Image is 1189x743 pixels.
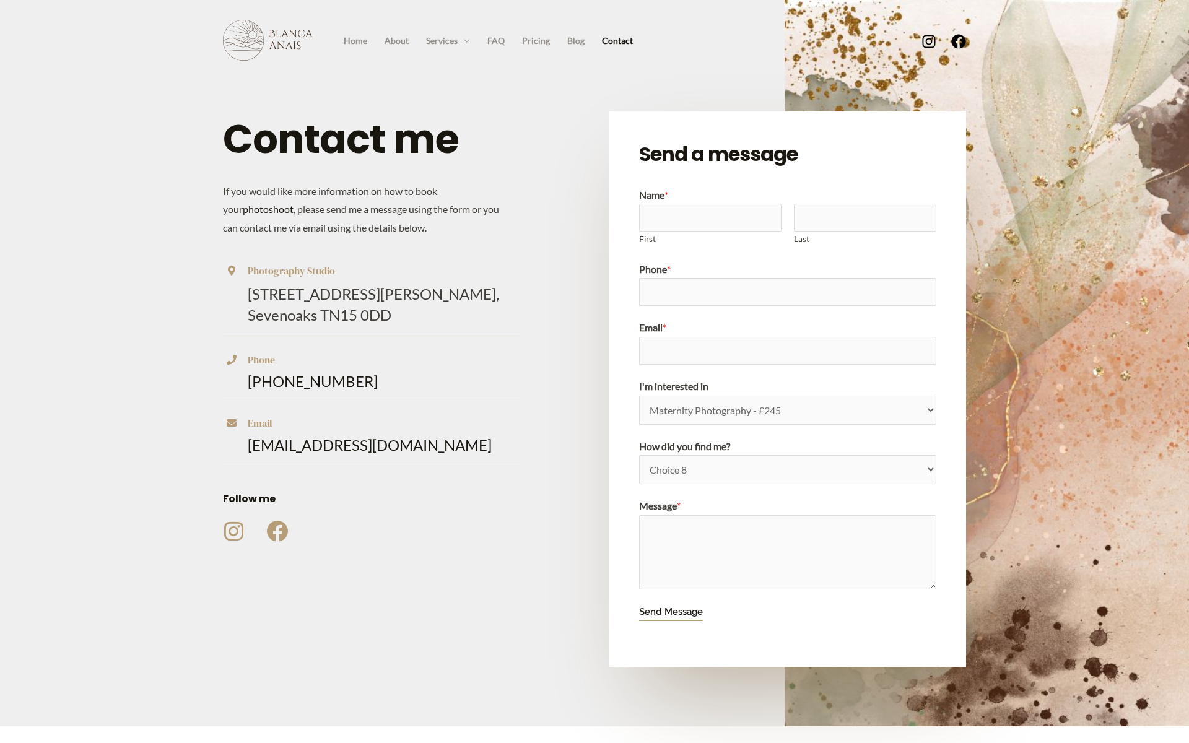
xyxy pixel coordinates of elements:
a: photoshoot [243,203,294,215]
span: Photography Studio [248,264,335,277]
label: First [639,232,782,247]
label: Phone [639,260,936,279]
button: Send Message [639,604,703,621]
label: Email [639,318,936,337]
span: Email [248,416,272,430]
a: Services [417,32,479,50]
a: Pricing [513,32,559,50]
p: If you would like more information on how to book your , please send me a message using the form ... [223,182,505,237]
h3: Send a message [639,141,936,167]
nav: Site Navigation: Primary [335,31,642,50]
a: Home [335,32,376,50]
label: How did you find me? [639,437,936,456]
img: Blanca Anais Photography [223,20,313,61]
label: Name [639,186,936,204]
h1: Contact me [223,111,520,167]
a: FAQ [479,32,513,50]
a: Contact [593,32,642,50]
label: I'm interested in [639,377,936,396]
a: Blog [559,32,593,50]
a: Facebook [951,34,966,49]
h6: Follow me [223,493,520,505]
a: About [376,32,417,50]
span: Phone [248,353,275,367]
a: [EMAIL_ADDRESS][DOMAIN_NAME] [248,436,492,454]
a: Instagram [921,34,936,49]
label: Message [639,497,936,515]
label: Last [794,232,936,247]
a: [PHONE_NUMBER] [248,372,378,390]
p: [STREET_ADDRESS][PERSON_NAME], Sevenoaks TN15 0DD [248,284,520,325]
